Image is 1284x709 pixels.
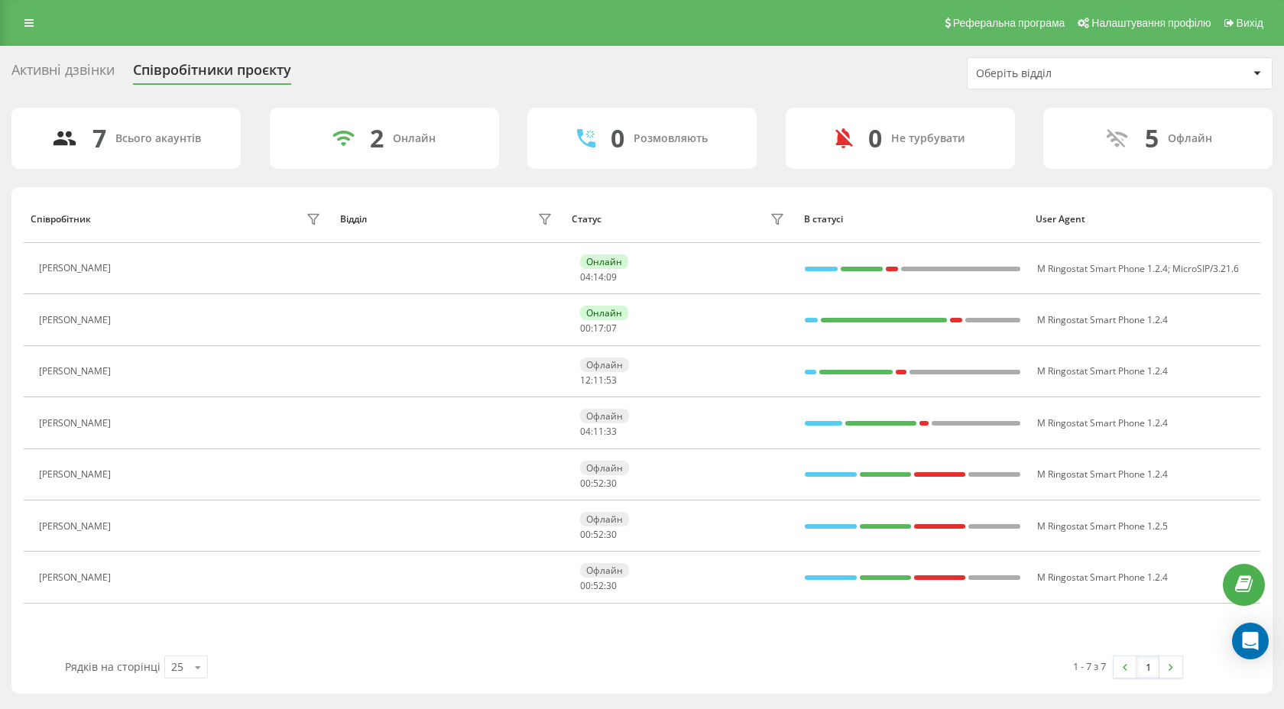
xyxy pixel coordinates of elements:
div: [PERSON_NAME] [39,366,115,377]
div: Офлайн [580,358,629,372]
div: Онлайн [580,306,628,320]
span: Вихід [1237,17,1263,29]
div: Всього акаунтів [115,132,201,145]
span: 11 [593,374,604,387]
div: Оберіть відділ [976,67,1159,80]
div: Активні дзвінки [11,62,115,86]
a: 1 [1136,656,1159,678]
div: [PERSON_NAME] [39,521,115,532]
span: 53 [606,374,617,387]
span: 00 [580,477,591,490]
span: 30 [606,528,617,541]
span: M Ringostat Smart Phone 1.2.4 [1037,571,1168,584]
div: [PERSON_NAME] [39,315,115,325]
span: Рядків на сторінці [65,659,160,674]
div: : : [580,426,617,437]
div: 7 [92,124,106,153]
div: Співробітник [31,214,91,225]
div: : : [580,272,617,283]
span: 17 [593,322,604,335]
span: 04 [580,425,591,438]
div: 5 [1145,124,1159,153]
span: 09 [606,270,617,283]
div: Статус [572,214,601,225]
div: : : [580,581,617,591]
span: 14 [593,270,604,283]
div: 2 [370,124,384,153]
span: MicroSIP/3.21.6 [1172,262,1239,275]
span: 04 [580,270,591,283]
span: M Ringostat Smart Phone 1.2.4 [1037,468,1168,481]
div: Розмовляють [634,132,708,145]
span: 52 [593,579,604,592]
span: 07 [606,322,617,335]
div: 1 - 7 з 7 [1073,659,1106,674]
div: Офлайн [580,461,629,475]
span: 00 [580,528,591,541]
div: Офлайн [580,512,629,526]
span: 30 [606,579,617,592]
div: 25 [171,659,183,675]
div: Open Intercom Messenger [1232,623,1269,659]
div: : : [580,478,617,489]
span: M Ringostat Smart Phone 1.2.4 [1037,416,1168,429]
span: 00 [580,322,591,335]
span: M Ringostat Smart Phone 1.2.4 [1037,364,1168,377]
div: 0 [611,124,624,153]
span: M Ringostat Smart Phone 1.2.5 [1037,520,1168,533]
div: Офлайн [580,563,629,578]
div: [PERSON_NAME] [39,469,115,480]
span: 11 [593,425,604,438]
span: Реферальна програма [953,17,1065,29]
div: [PERSON_NAME] [39,572,115,583]
div: : : [580,323,617,334]
div: : : [580,529,617,540]
div: Відділ [340,214,367,225]
div: [PERSON_NAME] [39,263,115,274]
span: Налаштування профілю [1091,17,1211,29]
div: Онлайн [393,132,436,145]
div: [PERSON_NAME] [39,418,115,429]
span: 33 [606,425,617,438]
span: 52 [593,477,604,490]
span: M Ringostat Smart Phone 1.2.4 [1037,313,1168,326]
span: 30 [606,477,617,490]
div: Не турбувати [891,132,965,145]
div: : : [580,375,617,386]
div: Онлайн [580,254,628,269]
div: В статусі [804,214,1022,225]
span: M Ringostat Smart Phone 1.2.4 [1037,262,1168,275]
span: 00 [580,579,591,592]
div: Офлайн [580,409,629,423]
span: 12 [580,374,591,387]
div: Співробітники проєкту [133,62,291,86]
div: Офлайн [1168,132,1212,145]
span: 52 [593,528,604,541]
div: 0 [868,124,882,153]
div: User Agent [1036,214,1253,225]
